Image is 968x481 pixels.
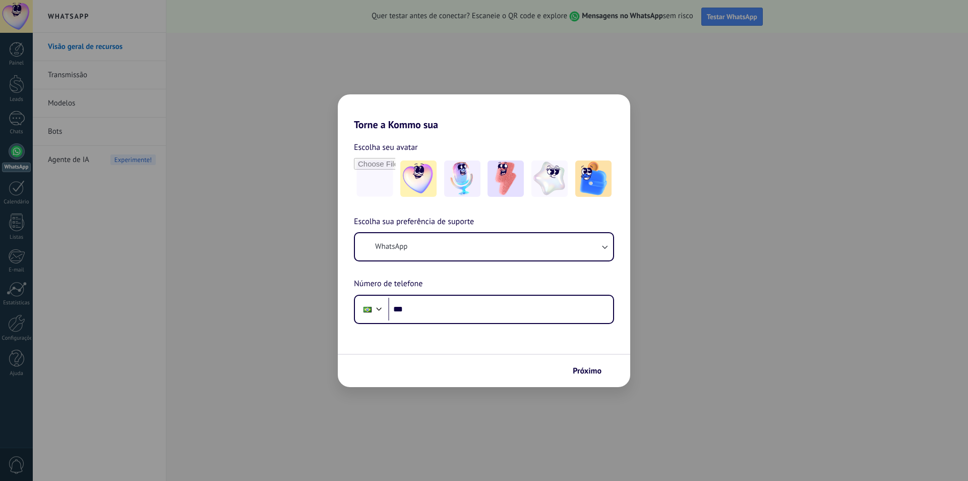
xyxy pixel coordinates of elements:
[444,161,480,197] img: -2.jpeg
[575,161,612,197] img: -5.jpeg
[531,161,568,197] img: -4.jpeg
[573,367,601,375] span: Próximo
[355,233,613,260] button: WhatsApp
[354,141,418,154] span: Escolha seu avatar
[375,242,407,252] span: WhatsApp
[354,278,422,291] span: Número de telefone
[358,299,377,320] div: Brazil: + 55
[568,362,615,380] button: Próximo
[338,94,630,131] h2: Torne a Kommo sua
[488,161,524,197] img: -3.jpeg
[354,216,474,229] span: Escolha sua preferência de suporte
[400,161,437,197] img: -1.jpeg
